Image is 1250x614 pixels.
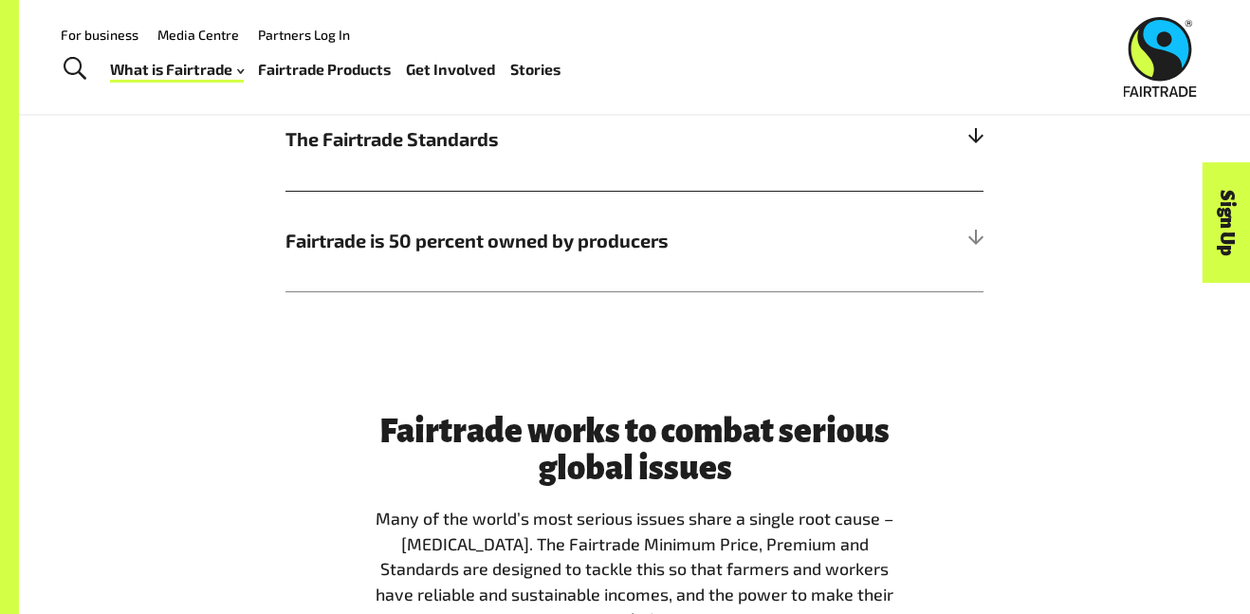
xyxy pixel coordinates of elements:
[376,414,893,487] h3: Fairtrade works to combat serious global issues
[51,46,98,93] a: Toggle Search
[157,27,239,43] a: Media Centre
[406,56,495,84] a: Get Involved
[61,27,138,43] a: For business
[285,125,809,154] span: The Fairtrade Standards
[1124,17,1197,97] img: Fairtrade Australia New Zealand logo
[510,56,561,84] a: Stories
[258,56,391,84] a: Fairtrade Products
[110,56,244,84] a: What is Fairtrade
[285,227,809,255] span: Fairtrade is 50 percent owned by producers
[258,27,350,43] a: Partners Log In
